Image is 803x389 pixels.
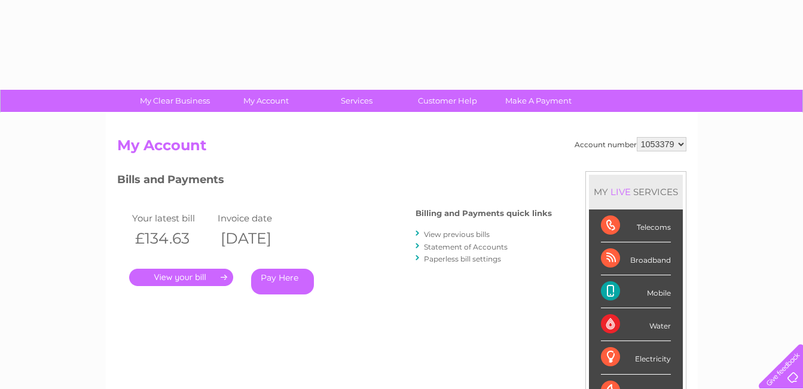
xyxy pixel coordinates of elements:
h4: Billing and Payments quick links [416,209,552,218]
a: My Clear Business [126,90,224,112]
a: Pay Here [251,269,314,294]
td: Your latest bill [129,210,215,226]
a: My Account [216,90,315,112]
div: Account number [575,137,686,151]
a: Customer Help [398,90,497,112]
div: Water [601,308,671,341]
h2: My Account [117,137,686,160]
a: View previous bills [424,230,490,239]
th: £134.63 [129,226,215,251]
a: . [129,269,233,286]
div: MY SERVICES [589,175,683,209]
th: [DATE] [215,226,301,251]
div: LIVE [608,186,633,197]
a: Paperless bill settings [424,254,501,263]
a: Statement of Accounts [424,242,508,251]
div: Electricity [601,341,671,374]
div: Mobile [601,275,671,308]
div: Broadband [601,242,671,275]
td: Invoice date [215,210,301,226]
div: Telecoms [601,209,671,242]
a: Services [307,90,406,112]
h3: Bills and Payments [117,171,552,192]
a: Make A Payment [489,90,588,112]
